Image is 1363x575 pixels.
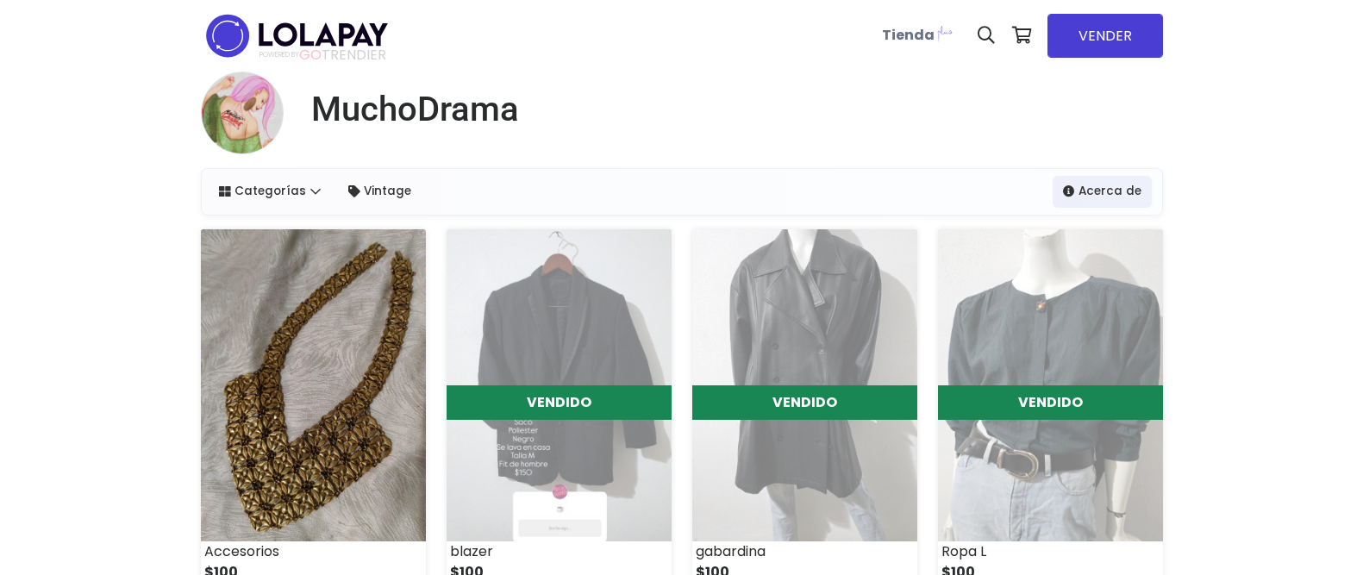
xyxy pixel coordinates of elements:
div: Accesorios [201,541,426,562]
img: small.png [201,72,284,154]
img: small_1755800854818.jpeg [201,229,426,541]
h1: MuchoDrama [311,89,519,130]
div: Ropa L [938,541,1163,562]
img: small_1750517836308.jpeg [938,229,1163,541]
div: blazer [447,541,672,562]
a: MuchoDrama [297,89,519,130]
div: VENDIDO [938,385,1163,420]
span: GO [299,45,322,65]
a: Vintage [338,176,422,207]
img: small_1752786517040.jpeg [447,229,672,541]
b: Tienda [882,25,935,45]
img: logo [201,9,393,63]
span: TRENDIER [259,47,386,63]
a: Categorías [209,176,332,207]
a: Acerca de [1053,176,1152,207]
img: small_1752515184951.jpeg [692,229,917,541]
div: VENDIDO [692,385,917,420]
a: VENDER [1047,14,1163,58]
img: Lolapay Plus [935,22,955,43]
span: POWERED BY [259,50,299,59]
div: VENDIDO [447,385,672,420]
div: gabardina [692,541,917,562]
